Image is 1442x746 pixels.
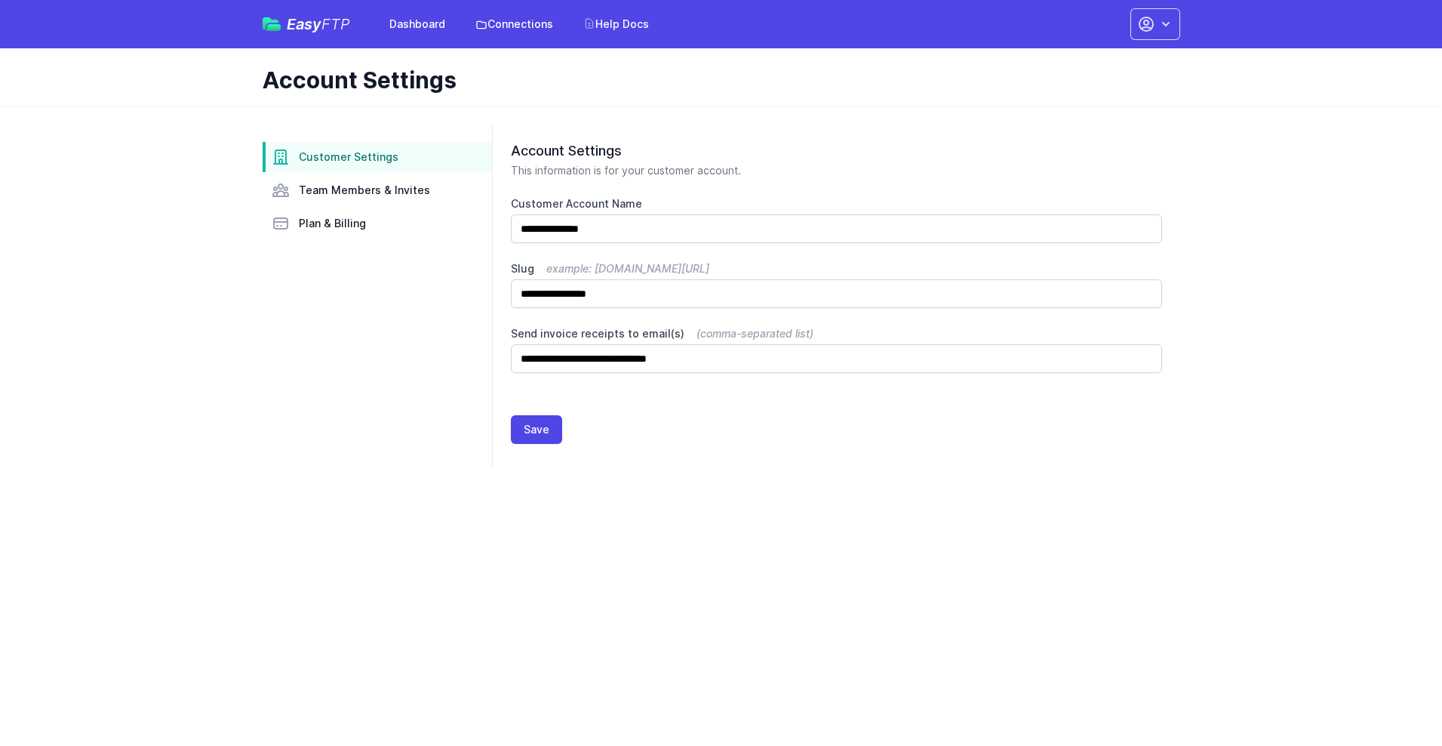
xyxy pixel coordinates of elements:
label: Customer Account Name [511,196,1162,211]
a: EasyFTP [263,17,350,32]
span: Team Members & Invites [299,183,430,198]
h1: Account Settings [263,66,1168,94]
span: example: [DOMAIN_NAME][URL] [546,262,709,275]
span: (comma-separated list) [696,327,813,340]
p: This information is for your customer account. [511,163,1162,178]
label: Send invoice receipts to email(s) [511,326,1162,341]
a: Customer Settings [263,142,492,172]
a: Team Members & Invites [263,175,492,205]
a: Help Docs [574,11,658,38]
span: Plan & Billing [299,216,366,231]
img: easyftp_logo.png [263,17,281,31]
a: Dashboard [380,11,454,38]
button: Save [511,415,562,444]
a: Plan & Billing [263,208,492,239]
span: Customer Settings [299,150,398,165]
a: Connections [466,11,562,38]
label: Slug [511,261,1162,276]
span: Easy [287,17,350,32]
h2: Account Settings [511,142,1162,160]
span: FTP [321,15,350,33]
